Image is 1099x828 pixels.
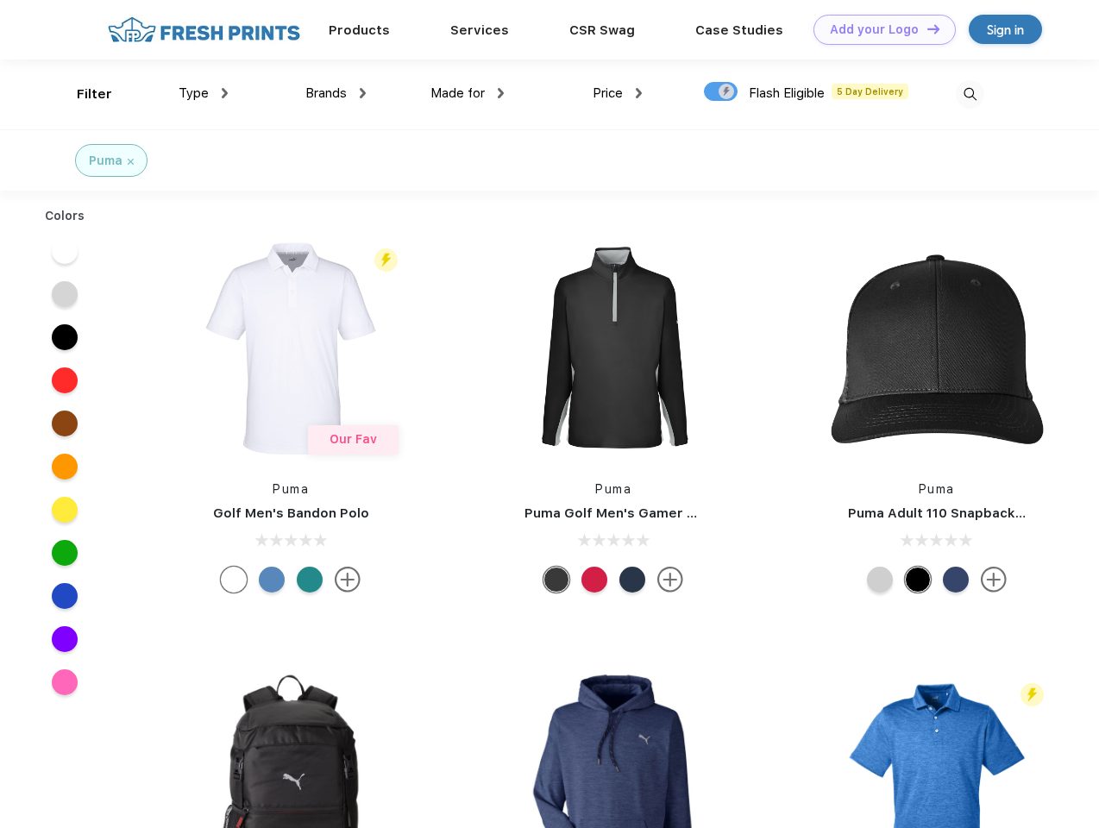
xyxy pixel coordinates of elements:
img: flash_active_toggle.svg [1020,683,1044,706]
span: Brands [305,85,347,101]
img: dropdown.png [498,88,504,98]
a: Products [329,22,390,38]
a: Puma [273,482,309,496]
div: Peacoat with Qut Shd [943,567,969,593]
img: dropdown.png [222,88,228,98]
a: Golf Men's Bandon Polo [213,505,369,521]
span: Type [179,85,209,101]
div: Ski Patrol [581,567,607,593]
a: CSR Swag [569,22,635,38]
div: Lake Blue [259,567,285,593]
a: Puma [919,482,955,496]
a: Sign in [969,15,1042,44]
img: more.svg [657,567,683,593]
a: Puma Golf Men's Gamer Golf Quarter-Zip [524,505,797,521]
img: dropdown.png [360,88,366,98]
img: fo%20logo%202.webp [103,15,305,45]
div: Puma [89,152,122,170]
img: func=resize&h=266 [822,234,1052,463]
img: func=resize&h=266 [176,234,405,463]
img: dropdown.png [636,88,642,98]
a: Puma [595,482,631,496]
div: Sign in [987,20,1024,40]
div: Add your Logo [830,22,919,37]
img: more.svg [981,567,1007,593]
img: flash_active_toggle.svg [374,248,398,272]
a: Services [450,22,509,38]
img: func=resize&h=266 [499,234,728,463]
div: Bright White [221,567,247,593]
img: DT [927,24,939,34]
img: filter_cancel.svg [128,159,134,165]
div: Filter [77,85,112,104]
div: Navy Blazer [619,567,645,593]
span: Flash Eligible [749,85,825,101]
span: 5 Day Delivery [832,84,908,99]
div: Colors [32,207,98,225]
div: Pma Blk Pma Blk [905,567,931,593]
img: desktop_search.svg [956,80,984,109]
div: Quarry Brt Whit [867,567,893,593]
div: Puma Black [543,567,569,593]
div: Green Lagoon [297,567,323,593]
span: Our Fav [330,432,377,446]
img: more.svg [335,567,361,593]
span: Price [593,85,623,101]
span: Made for [430,85,485,101]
